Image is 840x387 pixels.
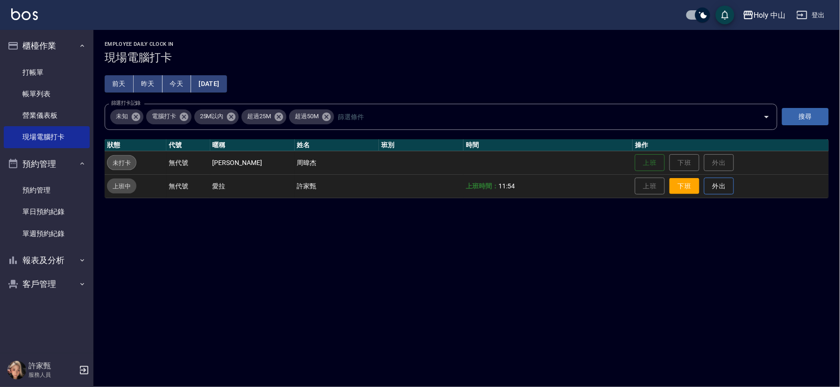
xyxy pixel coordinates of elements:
td: 許家甄 [295,174,379,198]
span: 25M以內 [194,112,229,121]
button: 下班 [669,178,699,194]
button: Open [759,109,774,124]
td: 無代號 [166,151,210,174]
div: 25M以內 [194,109,239,124]
th: 狀態 [105,139,166,151]
button: 報表及分析 [4,248,90,272]
th: 代號 [166,139,210,151]
p: 服務人員 [28,371,76,379]
th: 操作 [633,139,829,151]
a: 帳單列表 [4,83,90,105]
label: 篩選打卡記錄 [111,100,141,107]
span: 超過50M [289,112,324,121]
span: 未打卡 [107,158,136,168]
span: 11:54 [498,182,515,190]
h2: Employee Daily Clock In [105,41,829,47]
th: 班別 [379,139,463,151]
a: 預約管理 [4,179,90,201]
a: 現場電腦打卡 [4,126,90,148]
img: Person [7,361,26,380]
button: 搜尋 [782,108,829,125]
input: 篩選條件 [335,108,747,125]
td: 無代號 [166,174,210,198]
h5: 許家甄 [28,361,76,371]
button: 客戶管理 [4,272,90,296]
th: 時間 [463,139,633,151]
img: Logo [11,8,38,20]
button: 今天 [163,75,192,93]
button: 登出 [793,7,829,24]
button: 前天 [105,75,134,93]
a: 營業儀表板 [4,105,90,126]
button: 預約管理 [4,152,90,176]
button: 外出 [704,178,734,195]
span: 未知 [110,112,134,121]
span: 上班中 [107,181,136,191]
div: 電腦打卡 [146,109,192,124]
th: 暱稱 [210,139,295,151]
td: [PERSON_NAME] [210,151,295,174]
span: 電腦打卡 [146,112,182,121]
button: save [716,6,734,24]
button: [DATE] [191,75,227,93]
button: 櫃檯作業 [4,34,90,58]
a: 單日預約紀錄 [4,201,90,222]
button: 上班 [635,154,665,172]
b: 上班時間： [466,182,498,190]
button: Holy 中山 [739,6,790,25]
td: 愛拉 [210,174,295,198]
a: 單週預約紀錄 [4,223,90,244]
div: 超過50M [289,109,334,124]
a: 打帳單 [4,62,90,83]
h3: 現場電腦打卡 [105,51,829,64]
div: 未知 [110,109,143,124]
th: 姓名 [295,139,379,151]
td: 周暐杰 [295,151,379,174]
div: Holy 中山 [754,9,786,21]
div: 超過25M [242,109,286,124]
span: 超過25M [242,112,277,121]
button: 昨天 [134,75,163,93]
